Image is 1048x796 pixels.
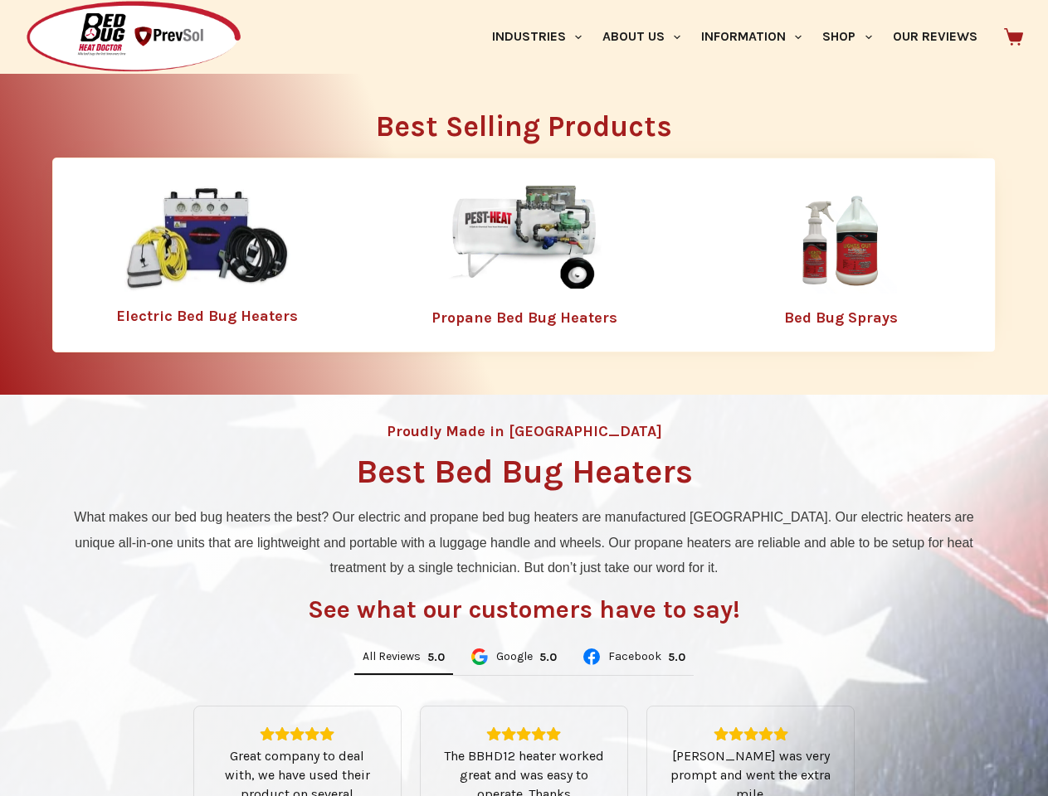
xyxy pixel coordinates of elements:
[496,651,533,663] span: Google
[363,651,421,663] span: All Reviews
[668,650,685,664] div: 5.0
[784,308,898,327] a: Bed Bug Sprays
[441,726,607,741] div: Rating: 5.0 out of 5
[427,650,445,664] div: Rating: 5.0 out of 5
[116,307,298,325] a: Electric Bed Bug Heaters
[608,651,661,663] span: Facebook
[539,650,557,664] div: 5.0
[668,650,685,664] div: Rating: 5.0 out of 5
[356,455,693,488] h1: Best Bed Bug Heaters
[308,597,740,622] h3: See what our customers have to say!
[61,505,987,580] p: What makes our bed bug heaters the best? Our electric and propane bed bug heaters are manufacture...
[539,650,557,664] div: Rating: 5.0 out of 5
[667,726,834,741] div: Rating: 5.0 out of 5
[431,308,617,327] a: Propane Bed Bug Heaters
[13,7,63,56] button: Open LiveChat chat widget
[387,424,662,439] h4: Proudly Made in [GEOGRAPHIC_DATA]
[214,726,381,741] div: Rating: 5.0 out of 5
[427,650,445,664] div: 5.0
[52,112,996,141] h2: Best Selling Products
